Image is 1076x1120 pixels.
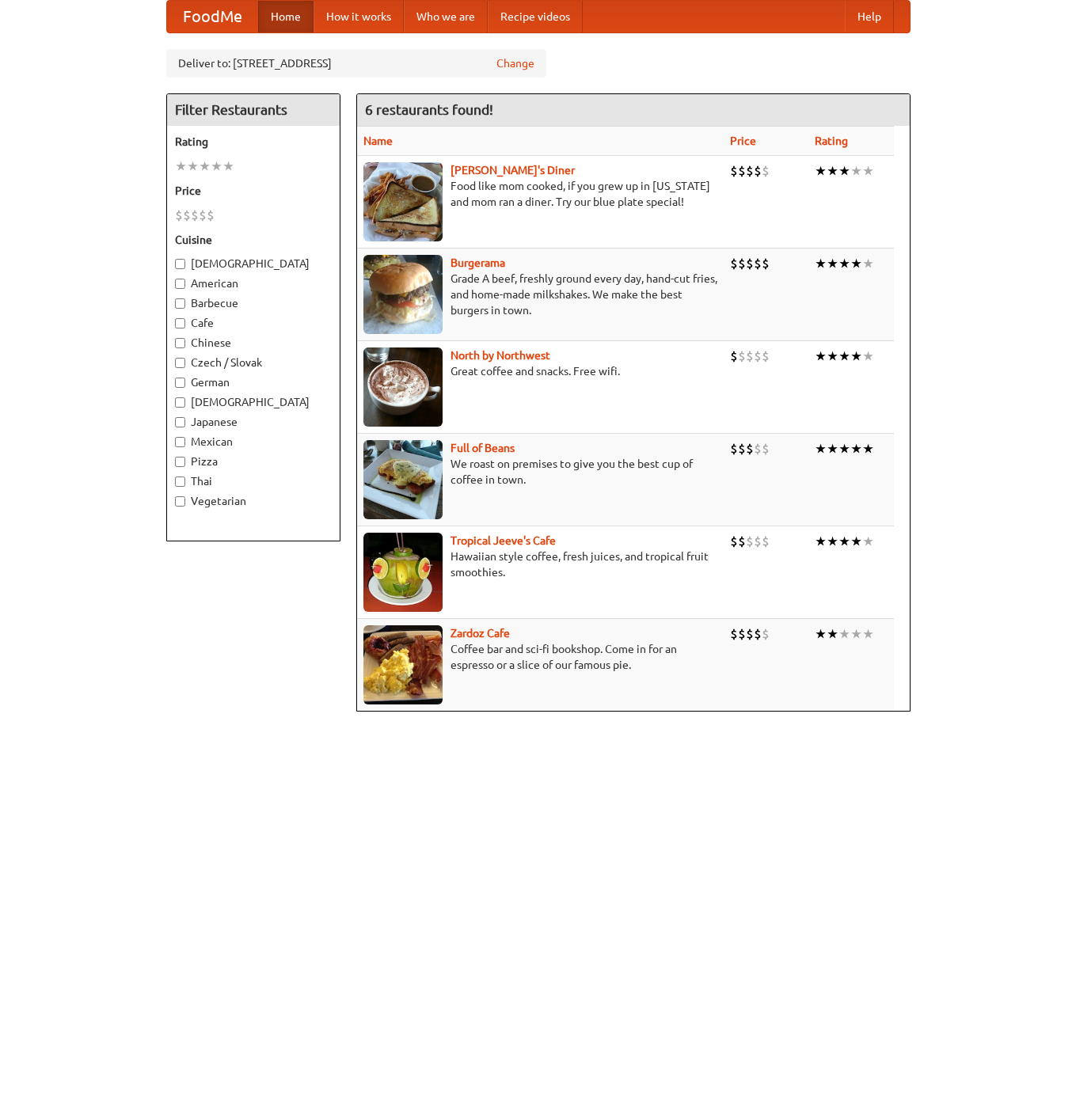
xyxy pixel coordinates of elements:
[167,1,258,32] a: FoodMe
[175,315,332,331] label: Cafe
[746,440,754,457] li: $
[175,454,332,469] label: Pizza
[175,259,185,269] input: [DEMOGRAPHIC_DATA]
[862,440,874,457] li: ★
[175,493,332,509] label: Vegetarian
[363,625,443,704] img: zardoz.jpg
[451,534,556,547] a: Tropical Jeeve's Cafe
[827,255,838,272] li: ★
[175,318,185,328] input: Cafe
[862,162,874,180] li: ★
[762,255,770,272] li: $
[363,456,717,488] p: We roast on premises to give you the best cup of coffee in town.
[175,473,332,489] label: Thai
[175,437,185,447] input: Mexican
[754,440,762,457] li: $
[166,49,546,78] div: Deliver to: [STREET_ADDRESS]
[488,1,583,32] a: Recipe videos
[175,394,332,410] label: [DEMOGRAPHIC_DATA]
[175,496,185,507] input: Vegetarian
[730,347,738,365] li: $
[175,434,332,450] label: Mexican
[850,347,862,365] li: ★
[175,279,185,289] input: American
[738,347,746,365] li: $
[738,440,746,457] li: $
[838,162,850,180] li: ★
[762,162,770,180] li: $
[746,347,754,365] li: $
[850,533,862,550] li: ★
[175,374,332,390] label: German
[175,378,185,388] input: German
[862,625,874,643] li: ★
[175,158,187,175] li: ★
[363,255,443,334] img: burgerama.jpg
[496,55,534,71] a: Change
[730,135,756,147] a: Price
[175,134,332,150] h5: Rating
[815,625,827,643] li: ★
[850,440,862,457] li: ★
[199,207,207,224] li: $
[363,363,717,379] p: Great coffee and snacks. Free wifi.
[451,442,515,454] a: Full of Beans
[175,417,185,427] input: Japanese
[730,533,738,550] li: $
[838,347,850,365] li: ★
[746,162,754,180] li: $
[754,255,762,272] li: $
[838,625,850,643] li: ★
[730,162,738,180] li: $
[730,255,738,272] li: $
[746,255,754,272] li: $
[175,358,185,368] input: Czech / Slovak
[451,256,505,269] a: Burgerama
[815,347,827,365] li: ★
[175,414,332,430] label: Japanese
[363,549,717,580] p: Hawaiian style coffee, fresh juices, and tropical fruit smoothies.
[862,533,874,550] li: ★
[815,162,827,180] li: ★
[363,347,443,427] img: north.jpg
[175,275,332,291] label: American
[175,335,332,351] label: Chinese
[862,255,874,272] li: ★
[191,207,199,224] li: $
[451,349,550,362] a: North by Northwest
[222,158,234,175] li: ★
[404,1,488,32] a: Who we are
[183,207,191,224] li: $
[175,207,183,224] li: $
[363,162,443,241] img: sallys.jpg
[762,533,770,550] li: $
[762,625,770,643] li: $
[762,347,770,365] li: $
[738,255,746,272] li: $
[365,102,493,117] ng-pluralize: 6 restaurants found!
[730,625,738,643] li: $
[827,625,838,643] li: ★
[815,440,827,457] li: ★
[175,298,185,309] input: Barbecue
[746,625,754,643] li: $
[730,440,738,457] li: $
[850,255,862,272] li: ★
[258,1,314,32] a: Home
[815,533,827,550] li: ★
[175,355,332,370] label: Czech / Slovak
[363,641,717,673] p: Coffee bar and sci-fi bookshop. Come in for an espresso or a slice of our famous pie.
[207,207,215,224] li: $
[167,94,340,126] h4: Filter Restaurants
[754,347,762,365] li: $
[451,164,575,177] a: [PERSON_NAME]'s Diner
[175,338,185,348] input: Chinese
[199,158,211,175] li: ★
[175,256,332,271] label: [DEMOGRAPHIC_DATA]
[754,162,762,180] li: $
[451,627,510,640] a: Zardoz Cafe
[175,476,185,487] input: Thai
